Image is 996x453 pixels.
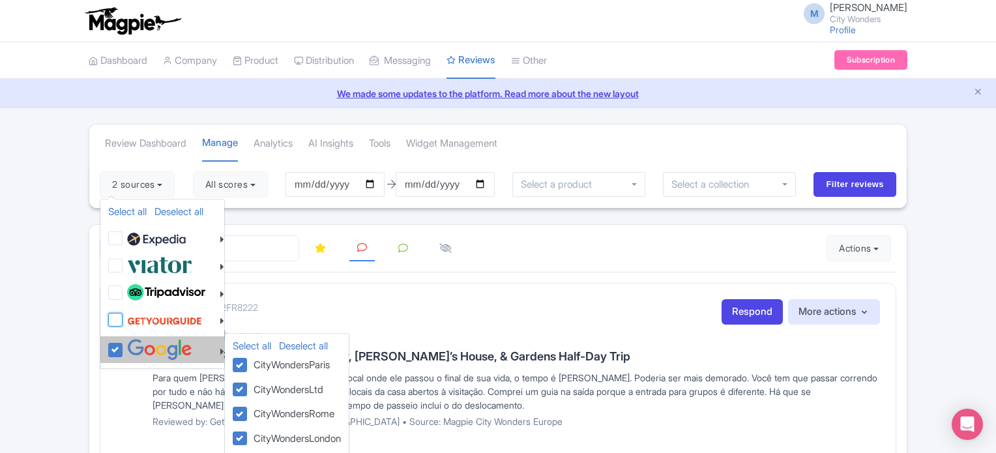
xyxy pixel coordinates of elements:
a: Reviews [447,42,495,80]
button: Close announcement [973,85,983,100]
p: Reviewed by: GetYourGuide traveler • [GEOGRAPHIC_DATA] • Source: Magpie City Wonders Europe [153,415,880,428]
a: Distribution [294,43,354,79]
img: google-96de159c2084212d3cdd3c2fb262314c.svg [127,339,192,360]
a: Company [163,43,217,79]
img: expedia22-01-93867e2ff94c7cd37d965f09d456db68.svg [127,229,186,249]
input: Select a collection [671,179,758,190]
img: logo-ab69f6fb50320c5b225c76a69d11143b.png [82,7,183,35]
button: Actions [827,235,891,261]
button: 2 sources [100,171,175,197]
label: CityWondersLondon [248,430,341,446]
a: Select all [108,205,147,218]
a: Messaging [370,43,431,79]
a: Other [511,43,547,79]
img: get_your_guide-5a6366678479520ec94e3f9d2b9f304b.svg [127,308,202,333]
a: Respond [722,299,783,325]
a: Widget Management [406,126,497,162]
small: City Wonders [830,15,907,23]
a: Profile [830,24,856,35]
a: Product [233,43,278,79]
button: More actions [788,299,880,325]
a: Dashboard [89,43,147,79]
a: M [PERSON_NAME] City Wonders [796,3,907,23]
label: CityWondersRome [248,405,334,422]
span: [PERSON_NAME] [830,1,907,14]
a: AI Insights [308,126,353,162]
div: Open Intercom Messenger [952,409,983,440]
a: Tools [369,126,390,162]
a: Review Dashboard [105,126,186,162]
a: Deselect all [279,340,328,352]
ul: 2 sources [100,199,225,369]
label: CityWondersLtd [248,381,323,398]
img: tripadvisor_background-ebb97188f8c6c657a79ad20e0caa6051.svg [127,284,205,301]
input: Filter reviews [813,172,896,197]
a: Subscription [834,50,907,70]
a: Select all [233,340,271,352]
button: All scores [193,171,268,197]
span: 3.0 Stars [239,331,276,342]
label: CityWondersParis [248,356,330,373]
input: Select a product [521,179,599,190]
a: Analytics [254,126,293,162]
a: Deselect all [154,205,203,218]
a: We made some updates to the platform. Read more about the new layout [8,87,988,100]
h3: From [GEOGRAPHIC_DATA]: Giverny, [PERSON_NAME]’s House, & Gardens Half-Day Trip [153,350,880,363]
span: M [804,3,825,24]
a: Manage [202,125,238,162]
div: Para quem [PERSON_NAME] e quer apreciar o local onde ele passou o final de sua vida, o tempo é [P... [153,371,880,412]
img: viator-e2bf771eb72f7a6029a5edfbb081213a.svg [127,254,192,276]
